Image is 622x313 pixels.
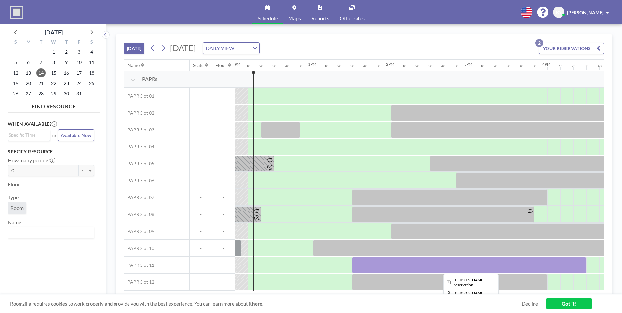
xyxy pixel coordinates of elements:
[9,38,22,47] div: S
[324,64,328,68] div: 10
[190,228,212,234] span: -
[215,62,226,68] div: Floor
[212,127,235,133] span: -
[285,64,289,68] div: 40
[212,211,235,217] span: -
[124,161,154,167] span: PAPR Slot 05
[193,62,203,68] div: Seats
[212,228,235,234] span: -
[49,48,58,57] span: Wednesday, October 1, 2025
[124,279,154,285] span: PAPR Slot 12
[11,79,20,88] span: Sunday, October 19, 2025
[52,132,57,139] span: or
[73,38,85,47] div: F
[288,16,301,21] span: Maps
[74,58,84,67] span: Friday, October 10, 2025
[74,48,84,57] span: Friday, October 3, 2025
[62,58,71,67] span: Thursday, October 9, 2025
[190,127,212,133] span: -
[556,9,562,15] span: RY
[49,89,58,98] span: Wednesday, October 29, 2025
[79,165,87,176] button: -
[74,79,84,88] span: Friday, October 24, 2025
[9,131,47,139] input: Search for option
[230,62,240,67] div: 12PM
[124,144,154,150] span: PAPR Slot 04
[62,89,71,98] span: Thursday, October 30, 2025
[246,64,250,68] div: 10
[8,219,21,225] label: Name
[190,161,212,167] span: -
[124,245,154,251] span: PAPR Slot 10
[311,16,329,21] span: Reports
[8,130,50,140] div: Search for option
[376,64,380,68] div: 50
[454,278,485,287] span: Reagan's reservation
[45,28,63,37] div: [DATE]
[190,211,212,217] span: -
[258,16,278,21] span: Schedule
[11,89,20,98] span: Sunday, October 26, 2025
[212,161,235,167] span: -
[36,68,46,77] span: Tuesday, October 14, 2025
[567,10,603,15] span: [PERSON_NAME]
[87,165,94,176] button: +
[480,64,484,68] div: 10
[190,93,212,99] span: -
[8,181,20,188] label: Floor
[87,79,96,88] span: Saturday, October 25, 2025
[36,79,46,88] span: Tuesday, October 21, 2025
[10,301,522,307] span: Roomzilla requires cookies to work properly and provide you with the best experience. You can lea...
[124,43,144,54] button: [DATE]
[36,89,46,98] span: Tuesday, October 28, 2025
[212,93,235,99] span: -
[428,64,432,68] div: 30
[24,68,33,77] span: Monday, October 13, 2025
[62,48,71,57] span: Thursday, October 2, 2025
[522,301,538,307] a: Decline
[494,64,497,68] div: 20
[190,195,212,200] span: -
[507,64,510,68] div: 30
[124,110,154,116] span: PAPR Slot 02
[298,64,302,68] div: 50
[546,298,592,309] a: Got it!
[8,157,55,164] label: How many people?
[585,64,588,68] div: 30
[124,228,154,234] span: PAPR Slot 09
[124,127,154,133] span: PAPR Slot 03
[190,144,212,150] span: -
[124,262,154,268] span: PAPR Slot 11
[190,279,212,285] span: -
[61,132,91,138] span: Available Now
[539,43,604,54] button: YOUR RESERVATIONS2
[47,38,60,47] div: W
[60,38,73,47] div: T
[236,44,249,52] input: Search for option
[58,129,94,141] button: Available Now
[386,62,394,67] div: 2PM
[350,64,354,68] div: 30
[204,44,236,52] span: DAILY VIEW
[259,64,263,68] div: 20
[308,62,316,67] div: 1PM
[87,58,96,67] span: Saturday, October 11, 2025
[8,101,100,110] h4: FIND RESOURCE
[212,178,235,184] span: -
[10,6,23,19] img: organization-logo
[190,178,212,184] span: -
[363,64,367,68] div: 40
[11,58,20,67] span: Sunday, October 5, 2025
[454,291,485,295] span: Reagan Yap
[170,43,196,53] span: [DATE]
[190,245,212,251] span: -
[62,68,71,77] span: Thursday, October 16, 2025
[85,38,98,47] div: S
[74,89,84,98] span: Friday, October 31, 2025
[24,79,33,88] span: Monday, October 20, 2025
[535,39,543,47] p: 2
[11,68,20,77] span: Sunday, October 12, 2025
[124,178,154,184] span: PAPR Slot 06
[8,194,19,201] label: Type
[124,93,154,99] span: PAPR Slot 01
